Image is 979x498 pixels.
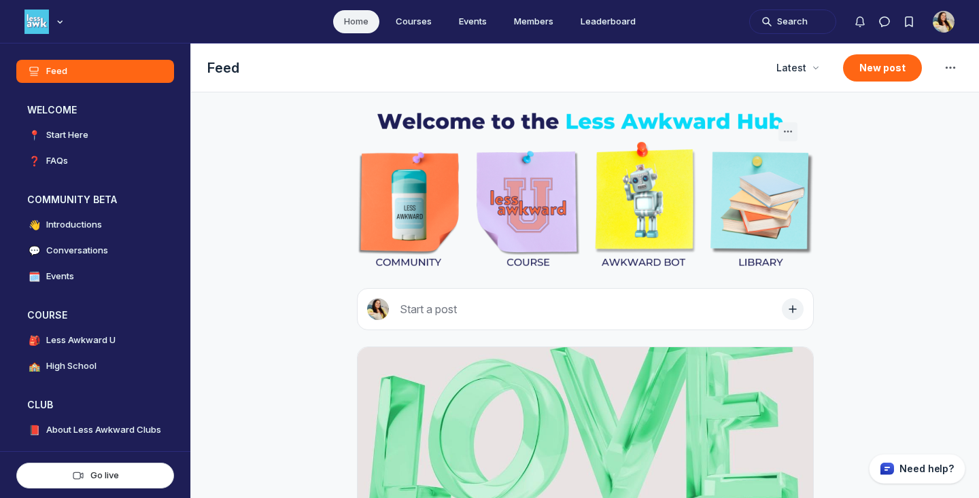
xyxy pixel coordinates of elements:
header: Page Header [191,43,979,92]
h4: Start Here [46,128,88,142]
span: 🎒 [27,334,41,347]
a: 🧰Organizer Guide Course [16,444,174,467]
a: 📍Start Here [16,124,174,147]
span: 💬 [27,244,41,257]
h3: COMMUNITY BETA [27,193,117,207]
a: ❓FAQs [16,149,174,173]
h4: Less Awkward U [46,334,116,347]
h3: COURSE [27,308,67,322]
h4: Conversations [46,244,108,257]
svg: Feed settings [942,60,959,76]
h4: Introductions [46,218,102,232]
a: Feed [16,60,174,83]
button: Bookmarks [897,10,921,34]
h4: Organizer Guide Course [46,449,150,463]
button: Start a post [357,288,814,330]
a: Home [333,10,379,33]
h3: WELCOME [27,103,77,117]
h1: Feed [207,58,757,77]
a: 💬Conversations [16,239,174,262]
a: Events [448,10,498,33]
img: Less Awkward Hub logo [24,10,49,34]
p: Need help? [899,462,954,476]
button: WELCOMECollapse space [16,99,174,121]
button: Circle support widget [869,454,965,484]
h3: CLUB [27,398,53,412]
button: CLUBCollapse space [16,394,174,416]
button: Direct messages [872,10,897,34]
button: Feed settings [938,56,963,80]
button: New post [843,54,922,82]
button: COMMUNITY BETACollapse space [16,189,174,211]
span: 👋 [27,218,41,232]
button: Less Awkward Hub logo [24,8,67,35]
button: Go live [16,463,174,488]
span: 🏫 [27,359,41,373]
a: Members [503,10,564,33]
div: Go live [28,469,162,482]
a: 📕About Less Awkward Clubs [16,419,174,442]
button: User menu options [933,11,955,33]
button: Latest [768,56,827,80]
a: 🏫High School [16,355,174,378]
span: 📕 [27,423,41,437]
span: 📍 [27,128,41,142]
button: COURSECollapse space [16,304,174,326]
h4: Events [46,270,74,283]
a: 🗓️Events [16,265,174,288]
h4: About Less Awkward Clubs [46,423,161,437]
h4: Feed [46,65,67,78]
h4: FAQs [46,154,68,168]
span: Latest [776,61,806,75]
span: ❓ [27,154,41,168]
span: Start a post [400,302,457,316]
a: 🎒Less Awkward U [16,329,174,352]
button: Search [749,10,836,34]
a: Leaderboard [570,10,647,33]
a: Courses [385,10,443,33]
button: Welcome banner actions [778,122,797,141]
span: 🗓️ [27,270,41,283]
h4: High School [46,359,97,373]
button: Notifications [848,10,872,34]
a: 👋Introductions [16,213,174,236]
span: 🧰 [27,449,41,463]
